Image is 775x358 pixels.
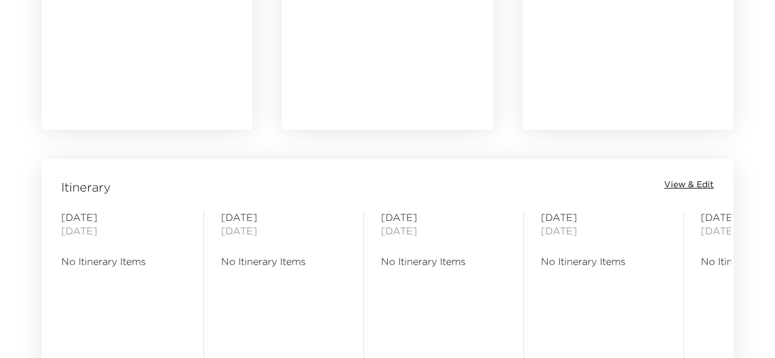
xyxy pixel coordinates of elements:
[381,211,506,224] span: [DATE]
[541,224,666,237] span: [DATE]
[541,211,666,224] span: [DATE]
[221,211,346,224] span: [DATE]
[61,255,186,268] span: No Itinerary Items
[664,179,714,191] button: View & Edit
[221,255,346,268] span: No Itinerary Items
[221,224,346,237] span: [DATE]
[61,179,111,196] span: Itinerary
[61,224,186,237] span: [DATE]
[381,255,506,268] span: No Itinerary Items
[61,211,186,224] span: [DATE]
[381,224,506,237] span: [DATE]
[541,255,666,268] span: No Itinerary Items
